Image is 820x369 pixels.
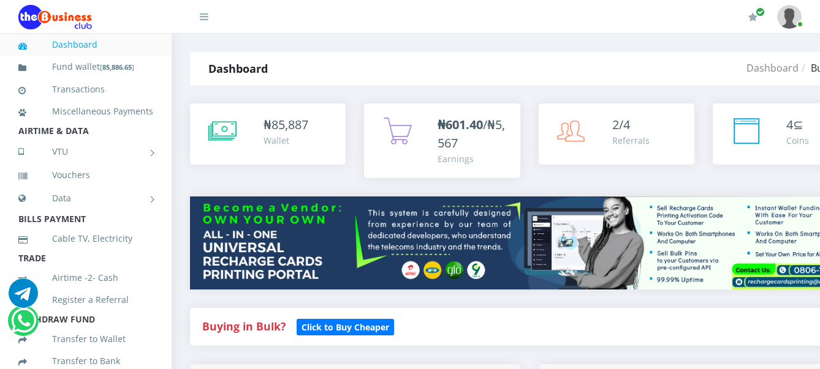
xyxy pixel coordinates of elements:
span: 85,887 [271,116,308,133]
strong: Dashboard [208,61,268,76]
div: Referrals [612,134,650,147]
span: /₦5,567 [438,116,505,151]
a: Transfer to Wallet [18,325,153,353]
a: Miscellaneous Payments [18,97,153,125]
a: Airtime -2- Cash [18,264,153,292]
a: Fund wallet[85,886.65] [18,53,153,81]
a: Data [18,183,153,214]
span: 2/4 [612,116,630,133]
a: Cable TV, Electricity [18,225,153,253]
b: Click to Buy Cheaper [302,321,389,333]
div: Earnings [438,152,507,165]
a: Register a Referral [18,286,153,314]
a: 2/4 Referrals [539,103,694,165]
strong: Buying in Bulk? [202,319,286,334]
i: Renew/Upgrade Subscription [748,12,757,22]
small: [ ] [100,62,134,72]
a: ₦85,887 Wallet [190,103,346,165]
a: Chat for support [11,315,36,335]
a: Transactions [18,75,153,103]
div: Coins [786,134,809,147]
b: ₦601.40 [438,116,483,133]
b: 85,886.65 [102,62,132,72]
img: User [777,5,802,29]
a: Click to Buy Cheaper [297,319,394,334]
span: Renew/Upgrade Subscription [756,7,765,17]
div: ₦ [264,116,308,134]
a: Dashboard [18,31,153,59]
a: VTU [18,136,153,167]
a: Dashboard [746,61,799,75]
a: Chat for support [9,288,38,308]
img: Logo [18,5,92,29]
span: 4 [786,116,793,133]
div: ⊆ [786,116,809,134]
a: Vouchers [18,161,153,189]
a: ₦601.40/₦5,567 Earnings [364,103,520,178]
div: Wallet [264,134,308,147]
